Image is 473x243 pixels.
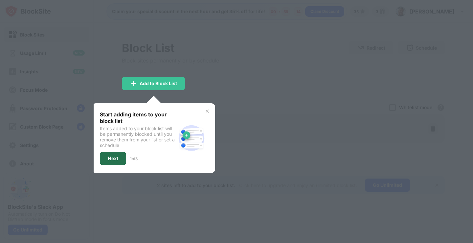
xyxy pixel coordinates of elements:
div: Items added to your block list will be permanently blocked until you remove them from your list o... [100,126,176,148]
div: 1 of 3 [130,156,138,161]
img: block-site.svg [176,122,207,154]
img: x-button.svg [205,109,210,114]
div: Next [108,156,118,161]
div: Add to Block List [140,81,177,86]
div: Start adding items to your block list [100,111,176,124]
